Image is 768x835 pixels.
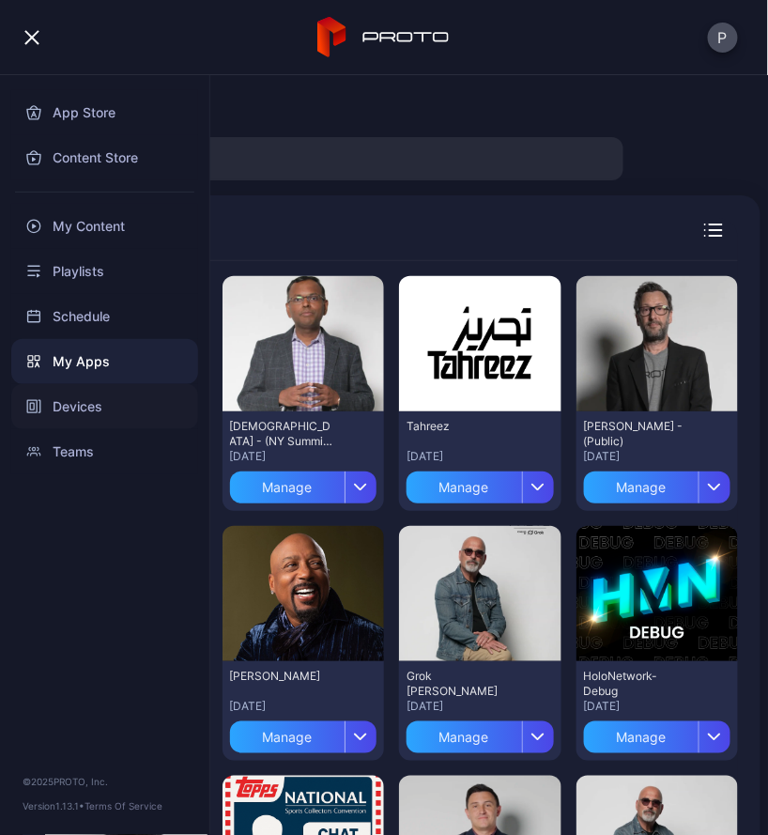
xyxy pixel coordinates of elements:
[407,699,554,714] div: [DATE]
[230,464,377,503] button: Manage
[230,721,346,753] div: Manage
[230,419,333,449] div: Swami - (NY Summit Push to Talk)
[584,669,687,699] div: HoloNetwork-Debug
[230,472,346,503] div: Manage
[407,721,522,753] div: Manage
[584,699,731,714] div: [DATE]
[11,294,198,339] a: Schedule
[407,464,554,503] button: Manage
[84,801,162,812] a: Terms Of Service
[584,449,731,464] div: [DATE]
[708,23,738,53] button: P
[584,714,731,753] button: Manage
[407,669,510,699] div: Grok Howie Mandel
[407,472,522,503] div: Manage
[11,204,198,249] a: My Content
[230,699,377,714] div: [DATE]
[11,429,198,474] a: Teams
[584,419,687,449] div: David N Persona - (Public)
[407,714,554,753] button: Manage
[407,449,554,464] div: [DATE]
[11,90,198,135] a: App Store
[584,472,699,503] div: Manage
[11,249,198,294] a: Playlists
[584,464,731,503] button: Manage
[11,339,198,384] a: My Apps
[230,669,333,684] div: Daymond John Selfie
[407,419,510,434] div: Tahreez
[230,714,377,753] button: Manage
[11,384,198,429] a: Devices
[11,135,198,180] a: Content Store
[23,775,187,790] div: © 2025 PROTO, Inc.
[23,801,84,812] span: Version 1.13.1 •
[584,721,699,753] div: Manage
[230,449,377,464] div: [DATE]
